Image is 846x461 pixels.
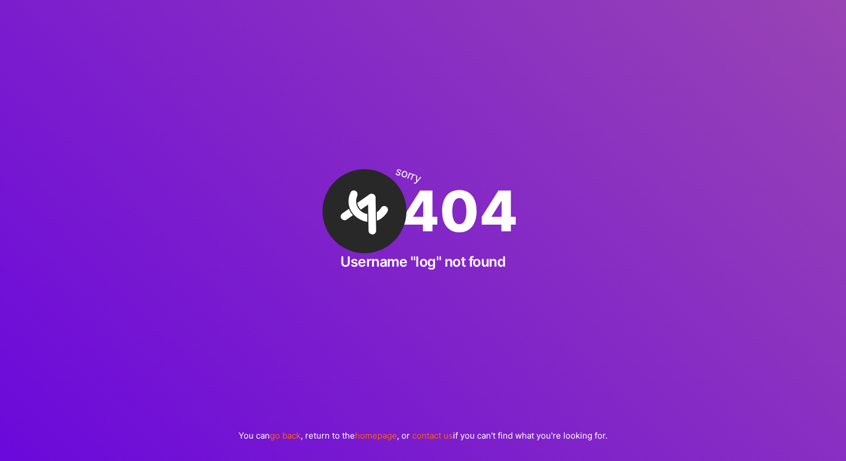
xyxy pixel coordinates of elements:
[340,253,506,270] h2: Username "log" not found
[270,430,301,441] a: go back
[355,430,397,441] a: homepage
[328,169,518,253] div: 404
[239,430,607,441] p: You can , return to the , or if you can't find what you're looking for.
[308,155,421,268] img: A·Team
[394,165,423,185] div: sorry
[412,430,453,441] a: contact us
